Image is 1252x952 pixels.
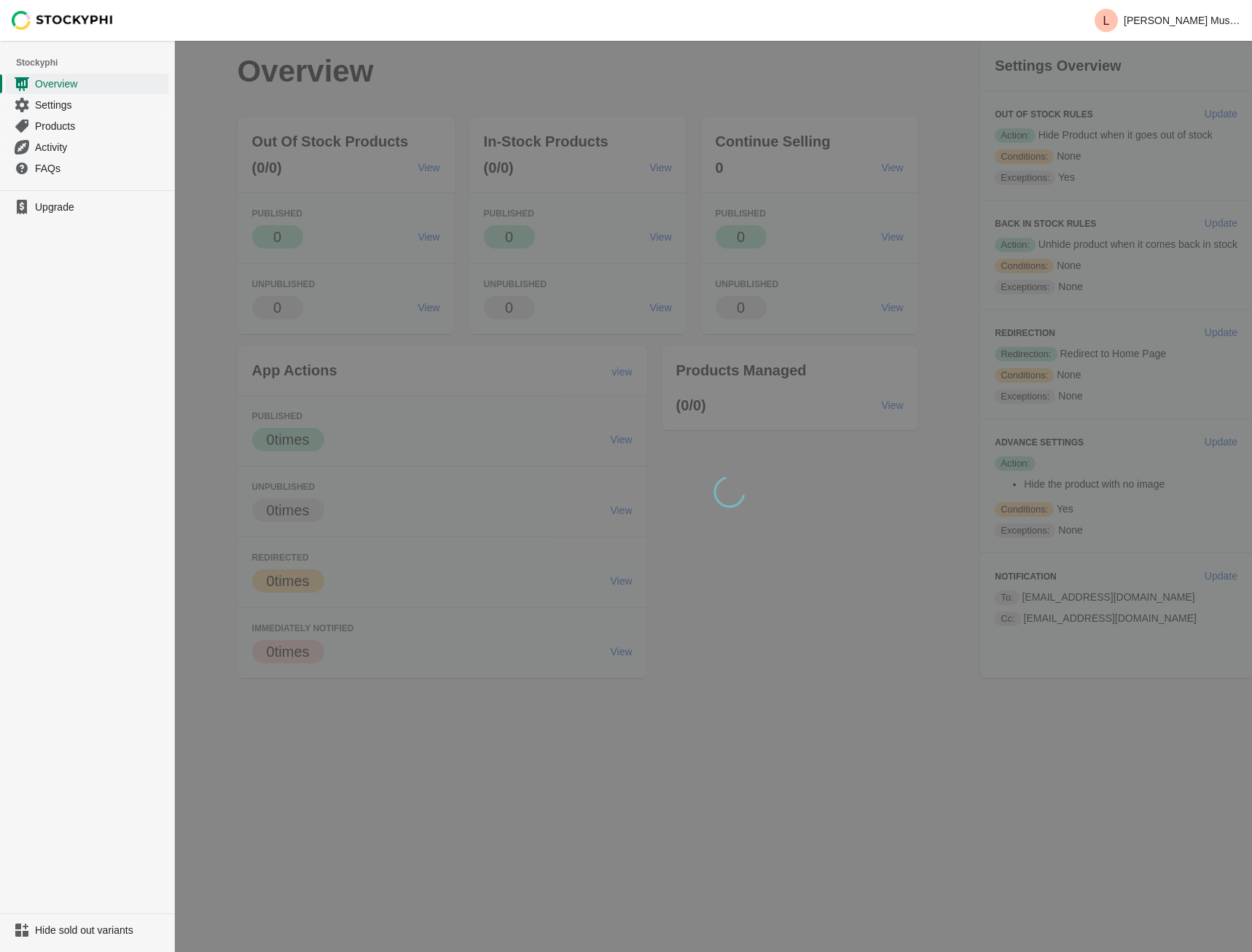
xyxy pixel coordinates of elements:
span: Hide sold out variants [35,923,165,937]
span: Upgrade [35,200,165,214]
a: Settings [6,94,168,115]
span: Settings [35,98,165,112]
text: L [1103,15,1110,27]
span: Stockyphi [16,55,174,70]
img: Stockyphi [12,11,114,30]
span: Overview [35,77,165,91]
a: Upgrade [6,197,168,217]
a: Products [6,115,168,136]
span: Products [35,119,165,133]
span: Activity [35,140,165,155]
span: FAQs [35,161,165,176]
p: [PERSON_NAME] Museum [1124,15,1240,26]
a: Hide sold out variants [6,920,168,940]
button: Avatar with initials L[PERSON_NAME] Museum [1089,6,1246,35]
span: Avatar with initials L [1095,9,1118,32]
a: FAQs [6,157,168,179]
a: Activity [6,136,168,157]
a: Overview [6,73,168,94]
